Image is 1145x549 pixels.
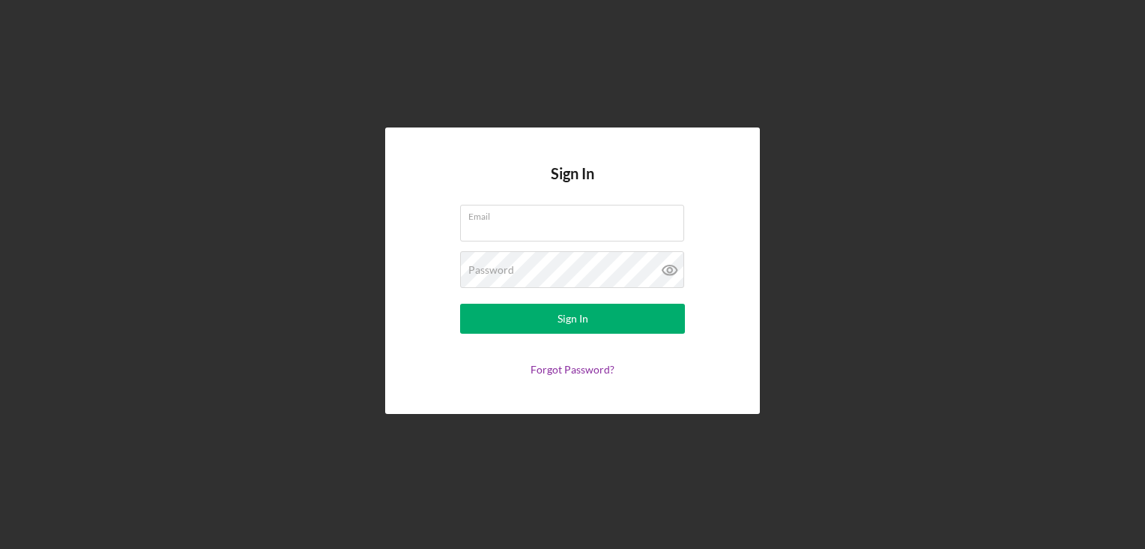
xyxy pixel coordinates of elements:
[460,304,685,334] button: Sign In
[468,264,514,276] label: Password
[551,165,594,205] h4: Sign In
[468,205,684,222] label: Email
[531,363,614,376] a: Forgot Password?
[558,304,588,334] div: Sign In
